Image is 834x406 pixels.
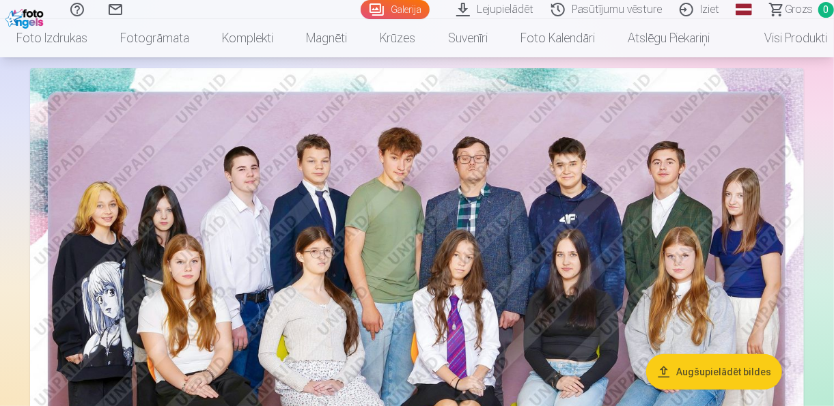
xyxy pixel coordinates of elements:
[363,19,432,57] a: Krūzes
[611,19,726,57] a: Atslēgu piekariņi
[206,19,290,57] a: Komplekti
[290,19,363,57] a: Magnēti
[5,5,47,29] img: /fa1
[646,354,782,390] button: Augšupielādēt bildes
[432,19,504,57] a: Suvenīri
[785,1,813,18] span: Grozs
[818,2,834,18] span: 0
[104,19,206,57] a: Fotogrāmata
[504,19,611,57] a: Foto kalendāri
